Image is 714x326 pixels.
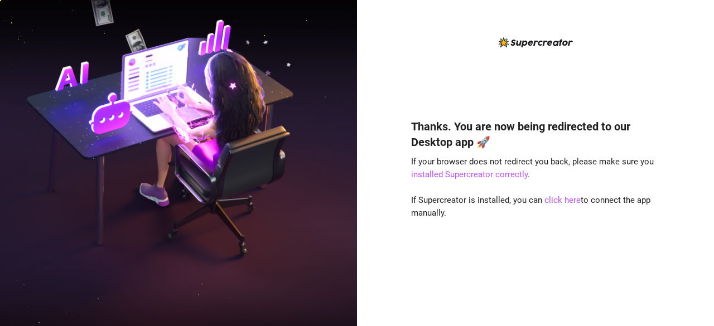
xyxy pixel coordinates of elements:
[544,195,581,205] a: click here
[499,37,573,47] img: logo-BBDzfeDw.svg
[411,169,528,179] a: installed Supercreator correctly
[411,119,660,150] h4: Thanks. You are now being redirected to our Desktop app 🚀
[411,157,654,180] span: If your browser does not redirect you back, please make sure you .
[411,195,650,218] span: If Supercreator is installed, you can to connect the app manually.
